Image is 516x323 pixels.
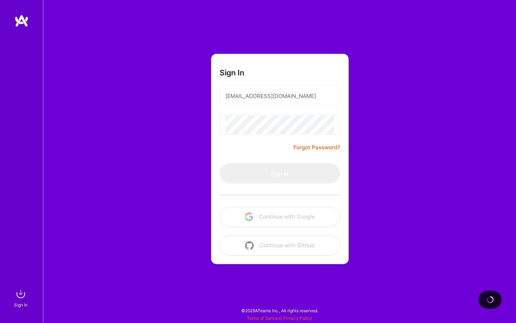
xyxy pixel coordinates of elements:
button: Continue with Google [220,207,340,227]
input: Email... [225,87,334,105]
button: Continue with Github [220,235,340,256]
img: icon [245,212,253,221]
img: loading [485,295,495,305]
span: | [247,315,312,321]
img: logo [14,14,29,27]
a: sign inSign In [15,287,28,309]
img: sign in [14,287,28,301]
button: Sign In [220,163,340,183]
div: Sign In [14,301,28,309]
img: icon [245,241,254,250]
div: © 2025 ATeams Inc., All rights reserved. [43,301,516,319]
h3: Sign In [220,68,244,77]
a: Forgot Password? [293,143,340,152]
a: Privacy Policy [283,315,312,321]
a: Terms of Service [247,315,281,321]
